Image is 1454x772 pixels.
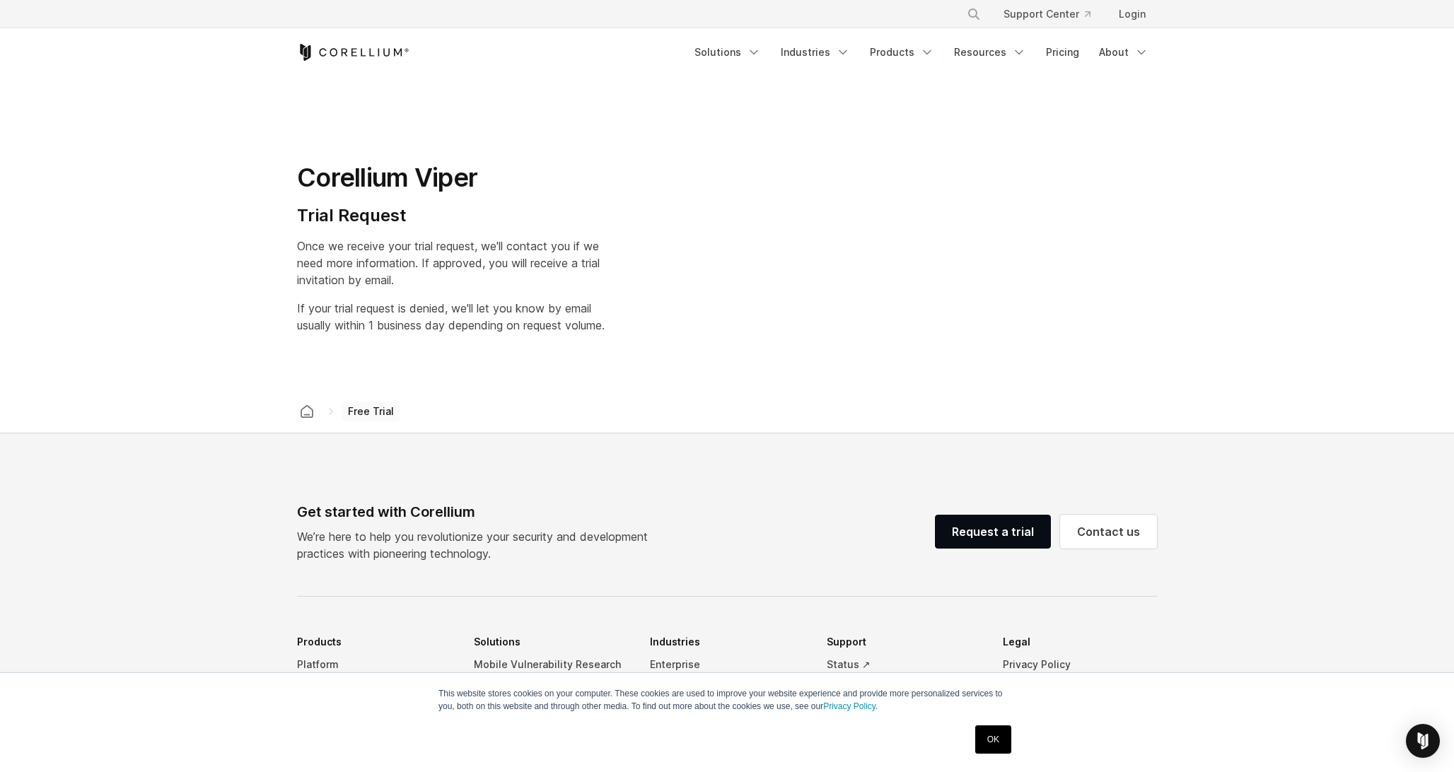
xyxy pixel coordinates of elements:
a: Platform [297,653,451,676]
span: Free Trial [342,402,400,421]
a: Privacy Policy. [823,701,878,711]
p: This website stores cookies on your computer. These cookies are used to improve your website expe... [438,687,1016,713]
a: Mobile Vulnerability Research [474,653,628,676]
a: Enterprise [650,653,804,676]
a: Solutions [686,40,769,65]
a: About [1090,40,1157,65]
div: Navigation Menu [686,40,1157,65]
span: Once we receive your trial request, we'll contact you if we need more information. If approved, y... [297,239,600,287]
a: OK [975,725,1011,754]
a: Pricing [1037,40,1088,65]
a: Corellium Home [297,44,409,61]
a: Privacy Policy [1003,653,1157,676]
h1: Corellium Viper [297,162,605,194]
div: Navigation Menu [950,1,1157,27]
span: If your trial request is denied, we'll let you know by email usually within 1 business day depend... [297,301,605,332]
a: Resources [946,40,1035,65]
div: Get started with Corellium [297,501,659,522]
div: Open Intercom Messenger [1406,724,1440,758]
a: Contact us [1060,515,1157,549]
a: Products [861,40,943,65]
a: Support Center [992,1,1102,27]
button: Search [961,1,987,27]
a: Industries [772,40,859,65]
a: Corellium home [294,402,320,421]
a: Status ↗ [827,653,981,676]
p: We’re here to help you revolutionize your security and development practices with pioneering tech... [297,528,659,562]
h4: Trial Request [297,205,605,226]
a: Login [1107,1,1157,27]
a: Request a trial [935,515,1051,549]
